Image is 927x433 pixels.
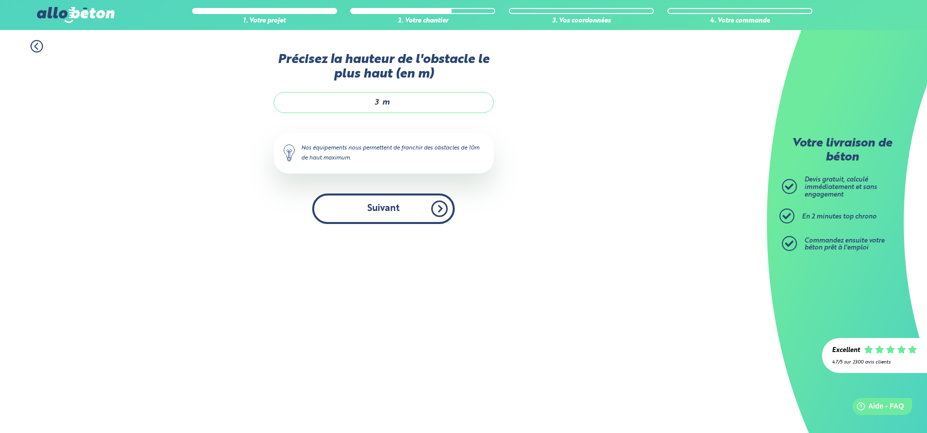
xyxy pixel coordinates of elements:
div: 4. Votre commande [667,17,812,25]
input: 0 [284,97,380,107]
iframe: Help widget launcher [838,394,916,422]
span: m [382,98,390,107]
button: Suivant [312,193,455,224]
label: Précisez la hauteur de l'obstacle le plus haut (en m) [274,52,494,82]
div: 1. Votre projet [192,17,337,25]
div: 2. Votre chantier [350,17,495,25]
div: Nos équipements nous permettent de franchir des obstacles de 10m de haut maximum. [274,133,494,173]
img: allobéton [37,7,114,23]
div: 3. Vos coordonnées [509,17,654,25]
